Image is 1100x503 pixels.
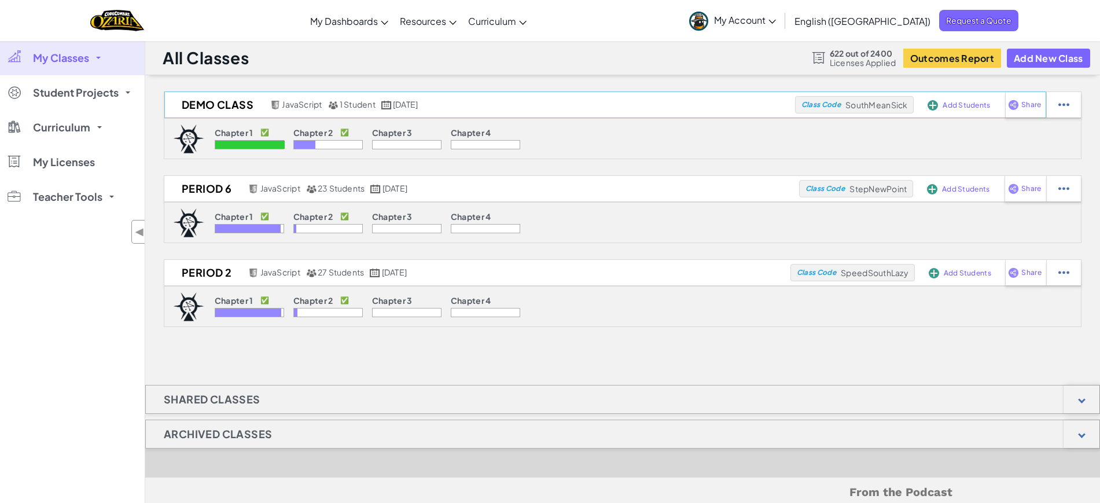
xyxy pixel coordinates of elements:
span: Curriculum [468,15,516,27]
span: StepNewPoint [849,183,907,194]
a: My Dashboards [304,5,394,36]
img: IconShare_Purple.svg [1008,183,1019,194]
img: calendar.svg [370,185,381,193]
h1: Archived Classes [146,420,290,449]
span: Share [1021,269,1041,276]
span: My Account [714,14,776,26]
span: 1 Student [340,99,376,109]
p: ✅ [340,212,349,221]
span: Curriculum [33,122,90,133]
span: Class Code [797,269,836,276]
span: SpeedSouthLazy [841,267,908,278]
p: Chapter 2 [293,296,333,305]
img: IconShare_Purple.svg [1008,267,1019,278]
a: Demo Class JavaScript 1 Student [DATE] [164,96,795,113]
span: 622 out of 2400 [830,49,896,58]
p: ✅ [260,128,269,137]
p: ✅ [340,296,349,305]
img: javascript.png [270,101,281,109]
a: Ozaria by CodeCombat logo [90,9,144,32]
span: ◀ [135,223,145,240]
p: Chapter 4 [451,296,491,305]
span: My Classes [33,53,89,63]
p: Chapter 4 [451,212,491,221]
span: Teacher Tools [33,192,102,202]
button: Add New Class [1007,49,1090,68]
span: Add Students [944,270,991,277]
span: 27 Students [318,267,365,277]
img: javascript.png [248,269,259,277]
img: logo [173,208,204,237]
span: Licenses Applied [830,58,896,67]
span: Share [1021,101,1041,108]
p: Chapter 2 [293,212,333,221]
img: logo [173,124,204,153]
a: Period 2 JavaScript 27 Students [DATE] [164,264,790,281]
span: My Dashboards [310,15,378,27]
span: Class Code [805,185,845,192]
p: Chapter 1 [215,128,253,137]
h2: Demo Class [164,96,267,113]
img: IconShare_Purple.svg [1008,100,1019,110]
span: Add Students [943,102,990,109]
img: calendar.svg [381,101,392,109]
span: [DATE] [382,183,407,193]
img: IconStudentEllipsis.svg [1058,267,1069,278]
img: MultipleUsers.png [306,269,317,277]
span: Class Code [801,101,841,108]
img: Home [90,9,144,32]
a: Request a Quote [939,10,1018,31]
a: My Account [683,2,782,39]
span: JavaScript [260,267,300,277]
img: logo [173,292,204,321]
img: javascript.png [248,185,259,193]
img: avatar [689,12,708,31]
img: IconAddStudents.svg [928,100,938,111]
span: JavaScript [282,99,322,109]
span: JavaScript [260,183,300,193]
span: Resources [400,15,446,27]
img: MultipleUsers.png [328,101,339,109]
img: IconStudentEllipsis.svg [1058,100,1069,110]
span: Add Students [942,186,989,193]
a: Resources [394,5,462,36]
img: IconStudentEllipsis.svg [1058,183,1069,194]
h1: All Classes [163,47,249,69]
p: Chapter 3 [372,212,413,221]
a: Period 6 JavaScript 23 Students [DATE] [164,180,799,197]
p: Chapter 3 [372,128,413,137]
span: [DATE] [382,267,407,277]
img: MultipleUsers.png [306,185,317,193]
span: Share [1021,185,1041,192]
span: Student Projects [33,87,119,98]
a: Curriculum [462,5,532,36]
p: ✅ [340,128,349,137]
button: Outcomes Report [903,49,1001,68]
p: Chapter 4 [451,128,491,137]
h2: Period 2 [164,264,245,281]
img: IconAddStudents.svg [929,268,939,278]
a: English ([GEOGRAPHIC_DATA]) [789,5,936,36]
img: IconAddStudents.svg [927,184,937,194]
p: ✅ [260,212,269,221]
p: Chapter 1 [215,296,253,305]
span: My Licenses [33,157,95,167]
p: ✅ [260,296,269,305]
p: Chapter 3 [372,296,413,305]
h2: Period 6 [164,180,245,197]
h5: From the Podcast [293,483,952,501]
span: 23 Students [318,183,365,193]
span: [DATE] [393,99,418,109]
p: Chapter 2 [293,128,333,137]
span: English ([GEOGRAPHIC_DATA]) [794,15,930,27]
span: SouthMeanSick [845,100,907,110]
p: Chapter 1 [215,212,253,221]
img: calendar.svg [370,269,380,277]
h1: Shared Classes [146,385,278,414]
